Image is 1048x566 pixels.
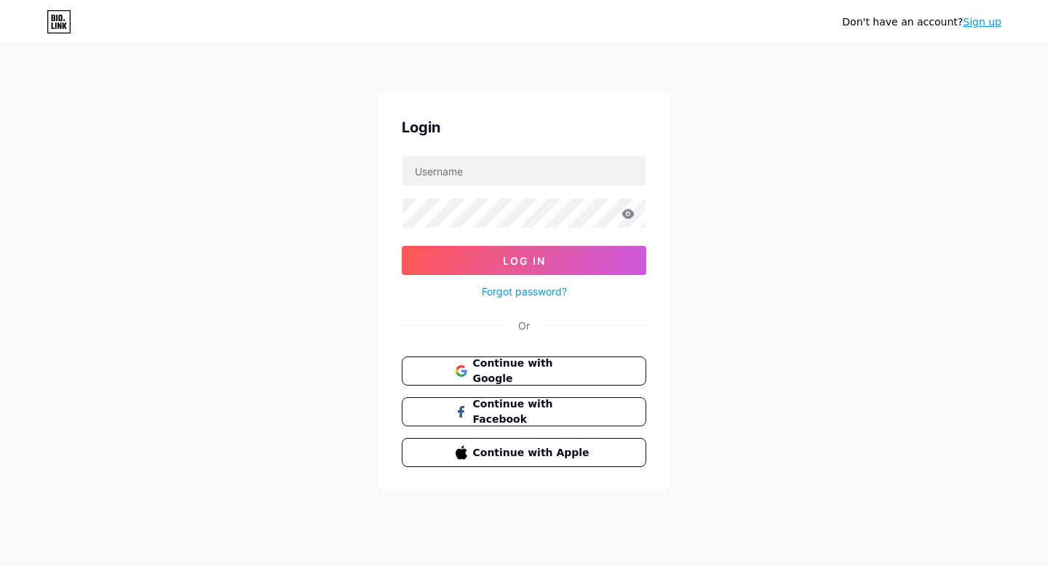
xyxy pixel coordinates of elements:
[473,396,593,427] span: Continue with Facebook
[402,246,646,275] button: Log In
[518,318,530,333] div: Or
[402,356,646,386] button: Continue with Google
[482,284,567,299] a: Forgot password?
[963,16,1001,28] a: Sign up
[503,255,546,267] span: Log In
[402,397,646,426] button: Continue with Facebook
[402,438,646,467] button: Continue with Apple
[473,356,593,386] span: Continue with Google
[402,156,646,186] input: Username
[842,15,1001,30] div: Don't have an account?
[402,116,646,138] div: Login
[473,445,593,461] span: Continue with Apple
